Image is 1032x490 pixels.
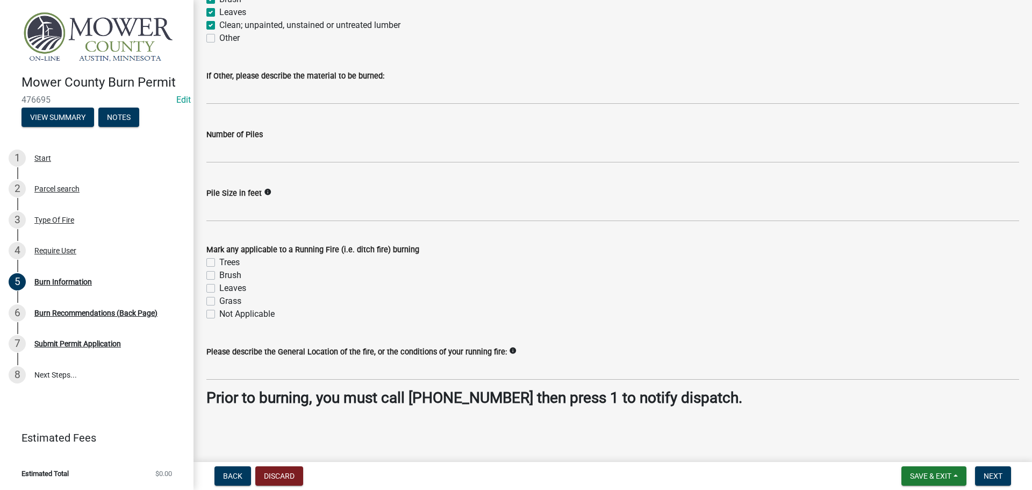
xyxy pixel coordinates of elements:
[219,19,400,32] label: Clean; unpainted, unstained or untreated lumber
[21,75,185,90] h4: Mower County Burn Permit
[176,95,191,105] wm-modal-confirm: Edit Application Number
[34,216,74,224] div: Type Of Fire
[9,211,26,229] div: 3
[219,256,240,269] label: Trees
[206,73,384,80] label: If Other, please describe the material to be burned:
[176,95,191,105] a: Edit
[34,309,157,317] div: Burn Recommendations (Back Page)
[264,188,271,196] i: info
[214,466,251,486] button: Back
[206,389,742,407] strong: Prior to burning, you must call [PHONE_NUMBER] then press 1 to notify dispatch.
[206,246,419,254] label: Mark any applicable to a Running Fire (i.e. ditch fire) burning
[21,95,172,105] span: 476695
[21,113,94,122] wm-modal-confirm: Summary
[219,6,246,19] label: Leaves
[155,470,172,477] span: $0.00
[9,273,26,290] div: 5
[21,470,69,477] span: Estimated Total
[219,308,275,321] label: Not Applicable
[9,427,176,449] a: Estimated Fees
[21,11,176,63] img: Mower County, Minnesota
[34,278,92,286] div: Burn Information
[34,340,121,347] div: Submit Permit Application
[901,466,966,486] button: Save & Exit
[206,190,262,197] label: Pile Size in feet
[984,472,1002,480] span: Next
[910,472,951,480] span: Save & Exit
[34,154,51,162] div: Start
[9,304,26,322] div: 6
[219,282,246,295] label: Leaves
[206,349,507,356] label: Please describe the General Location of the fire, or the conditions of your running fire:
[219,295,241,308] label: Grass
[975,466,1011,486] button: Next
[9,242,26,259] div: 4
[206,131,263,139] label: Number of Piles
[98,108,139,127] button: Notes
[219,32,240,45] label: Other
[223,472,242,480] span: Back
[9,335,26,352] div: 7
[9,180,26,197] div: 2
[34,247,76,254] div: Require User
[9,150,26,167] div: 1
[9,366,26,384] div: 8
[21,108,94,127] button: View Summary
[255,466,303,486] button: Discard
[509,347,517,354] i: info
[219,269,241,282] label: Brush
[98,113,139,122] wm-modal-confirm: Notes
[34,185,80,193] div: Parcel search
